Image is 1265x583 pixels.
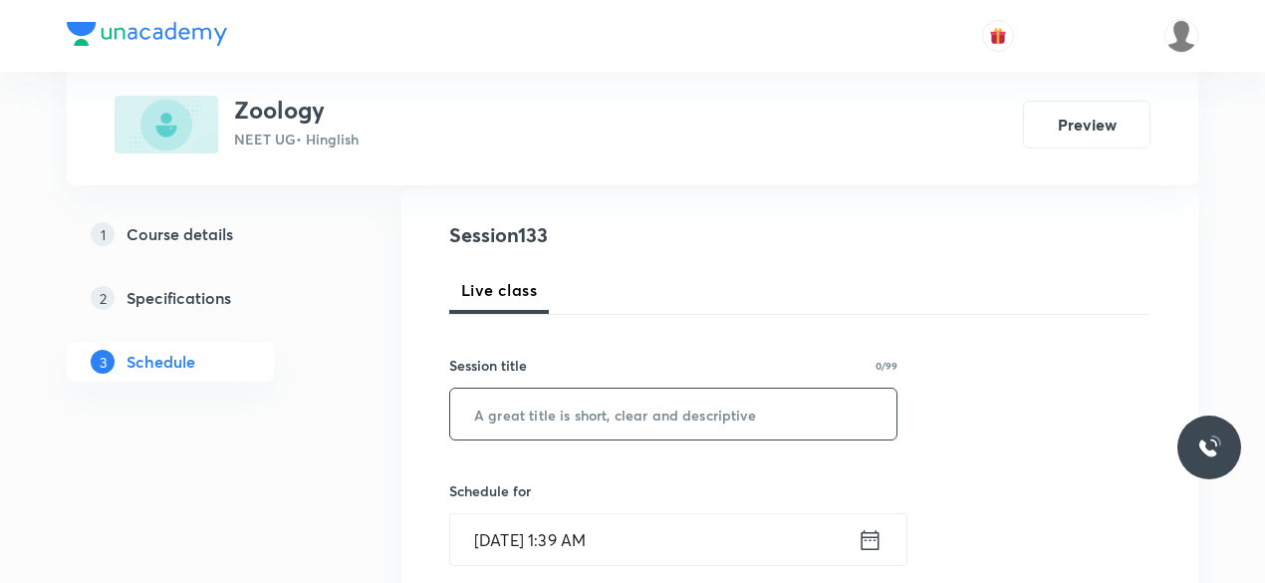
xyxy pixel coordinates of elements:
[234,96,359,125] h3: Zoology
[91,350,115,374] p: 3
[91,286,115,310] p: 2
[234,129,359,149] p: NEET UG • Hinglish
[1023,101,1150,148] button: Preview
[126,350,195,374] h5: Schedule
[91,222,115,246] p: 1
[115,96,218,153] img: B07F878F-8C37-4FCA-A8C0-D960F11DBB31_plus.png
[126,222,233,246] h5: Course details
[449,480,897,501] h6: Schedule for
[876,361,897,371] p: 0/99
[461,278,537,302] span: Live class
[982,20,1014,52] button: avatar
[450,389,896,439] input: A great title is short, clear and descriptive
[67,22,227,51] a: Company Logo
[1164,19,1198,53] img: Aamir Yousuf
[449,220,813,250] h4: Session 133
[449,355,527,376] h6: Session title
[67,278,338,318] a: 2Specifications
[989,27,1007,45] img: avatar
[67,22,227,46] img: Company Logo
[126,286,231,310] h5: Specifications
[1197,436,1221,459] img: ttu
[67,214,338,254] a: 1Course details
